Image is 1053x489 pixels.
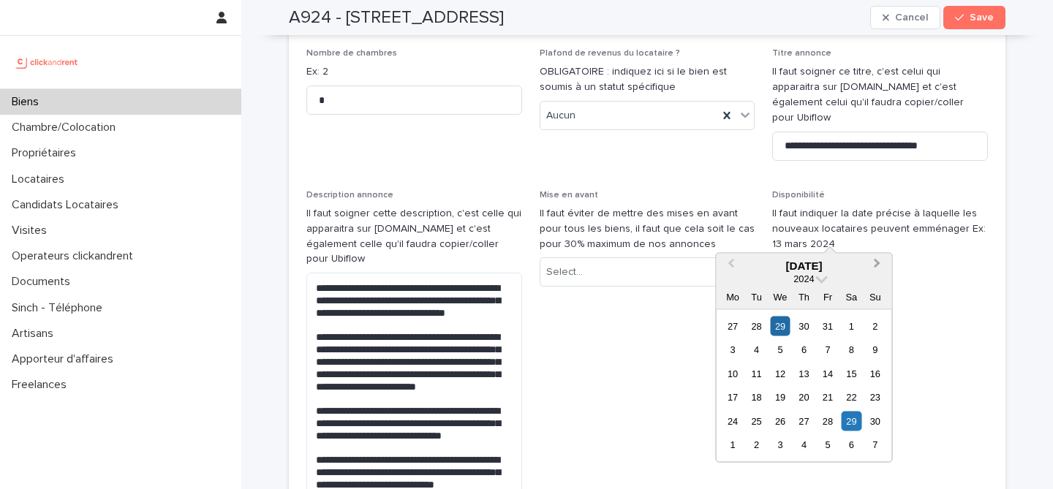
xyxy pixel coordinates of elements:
[6,378,78,392] p: Freelances
[546,108,575,124] span: Aucun
[772,49,831,58] span: Titre annonce
[6,198,130,212] p: Candidats Locataires
[818,363,837,383] div: Choose Friday, 14 June 2024
[818,287,837,307] div: Fr
[6,95,50,109] p: Biens
[722,435,742,455] div: Choose Monday, 1 July 2024
[794,363,814,383] div: Choose Thursday, 13 June 2024
[306,64,522,80] p: Ex: 2
[12,48,83,77] img: UCB0brd3T0yccxBKYDjQ
[818,316,837,336] div: Choose Friday, 31 May 2024
[722,287,742,307] div: Mo
[865,387,885,407] div: Choose Sunday, 23 June 2024
[842,363,861,383] div: Choose Saturday, 15 June 2024
[306,206,522,267] p: Il faut soigner cette description, c'est celle qui apparaitra sur [DOMAIN_NAME] et c'est égalemen...
[747,316,766,336] div: Choose Tuesday, 28 May 2024
[6,352,125,366] p: Apporteur d'affaires
[818,411,837,431] div: Choose Friday, 28 June 2024
[970,12,994,23] span: Save
[842,340,861,360] div: Choose Saturday, 8 June 2024
[772,64,988,125] p: Il faut soigner ce titre, c'est celui qui apparaitra sur [DOMAIN_NAME] et c'est également celui q...
[770,411,790,431] div: Choose Wednesday, 26 June 2024
[794,411,814,431] div: Choose Thursday, 27 June 2024
[794,387,814,407] div: Choose Thursday, 20 June 2024
[546,265,583,280] div: Select...
[867,255,891,278] button: Next Month
[540,191,598,200] span: Mise en avant
[306,49,397,58] span: Nombre de chambres
[289,7,504,29] h2: A924 - [STREET_ADDRESS]
[842,387,861,407] div: Choose Saturday, 22 June 2024
[865,316,885,336] div: Choose Sunday, 2 June 2024
[747,411,766,431] div: Choose Tuesday, 25 June 2024
[794,316,814,336] div: Choose Thursday, 30 May 2024
[6,224,58,238] p: Visites
[6,249,145,263] p: Operateurs clickandrent
[747,363,766,383] div: Choose Tuesday, 11 June 2024
[770,316,790,336] div: Choose Wednesday, 29 May 2024
[722,316,742,336] div: Choose Monday, 27 May 2024
[842,287,861,307] div: Sa
[306,191,393,200] span: Description annonce
[770,387,790,407] div: Choose Wednesday, 19 June 2024
[747,435,766,455] div: Choose Tuesday, 2 July 2024
[772,206,988,251] p: Il faut indiquer la date précise à laquelle les nouveaux locataires peuvent emménager Ex: 13 mars...
[721,314,887,457] div: month 2024-06
[865,435,885,455] div: Choose Sunday, 7 July 2024
[842,435,861,455] div: Choose Saturday, 6 July 2024
[6,173,76,186] p: Locataires
[747,387,766,407] div: Choose Tuesday, 18 June 2024
[722,340,742,360] div: Choose Monday, 3 June 2024
[747,287,766,307] div: Tu
[842,411,861,431] div: Choose Saturday, 29 June 2024
[794,287,814,307] div: Th
[540,64,755,95] p: OBLIGATOIRE : indiquez ici si le bien est soumis à un statut spécifique
[794,435,814,455] div: Choose Thursday, 4 July 2024
[722,411,742,431] div: Choose Monday, 24 June 2024
[772,191,825,200] span: Disponibilité
[6,301,114,315] p: Sinch - Téléphone
[794,340,814,360] div: Choose Thursday, 6 June 2024
[865,340,885,360] div: Choose Sunday, 9 June 2024
[865,411,885,431] div: Choose Sunday, 30 June 2024
[865,287,885,307] div: Su
[540,206,755,251] p: Il faut éviter de mettre des mises en avant pour tous les biens, il faut que cela soit le cas pou...
[842,316,861,336] div: Choose Saturday, 1 June 2024
[716,259,891,273] div: [DATE]
[818,340,837,360] div: Choose Friday, 7 June 2024
[770,435,790,455] div: Choose Wednesday, 3 July 2024
[895,12,928,23] span: Cancel
[6,275,82,289] p: Documents
[6,121,127,134] p: Chambre/Colocation
[6,146,88,160] p: Propriétaires
[818,387,837,407] div: Choose Friday, 21 June 2024
[943,6,1005,29] button: Save
[870,6,940,29] button: Cancel
[6,327,65,341] p: Artisans
[722,387,742,407] div: Choose Monday, 17 June 2024
[770,340,790,360] div: Choose Wednesday, 5 June 2024
[540,49,680,58] span: Plafond de revenus du locataire ?
[793,273,814,284] span: 2024
[722,363,742,383] div: Choose Monday, 10 June 2024
[818,435,837,455] div: Choose Friday, 5 July 2024
[770,363,790,383] div: Choose Wednesday, 12 June 2024
[747,340,766,360] div: Choose Tuesday, 4 June 2024
[770,287,790,307] div: We
[717,255,741,278] button: Previous Month
[865,363,885,383] div: Choose Sunday, 16 June 2024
